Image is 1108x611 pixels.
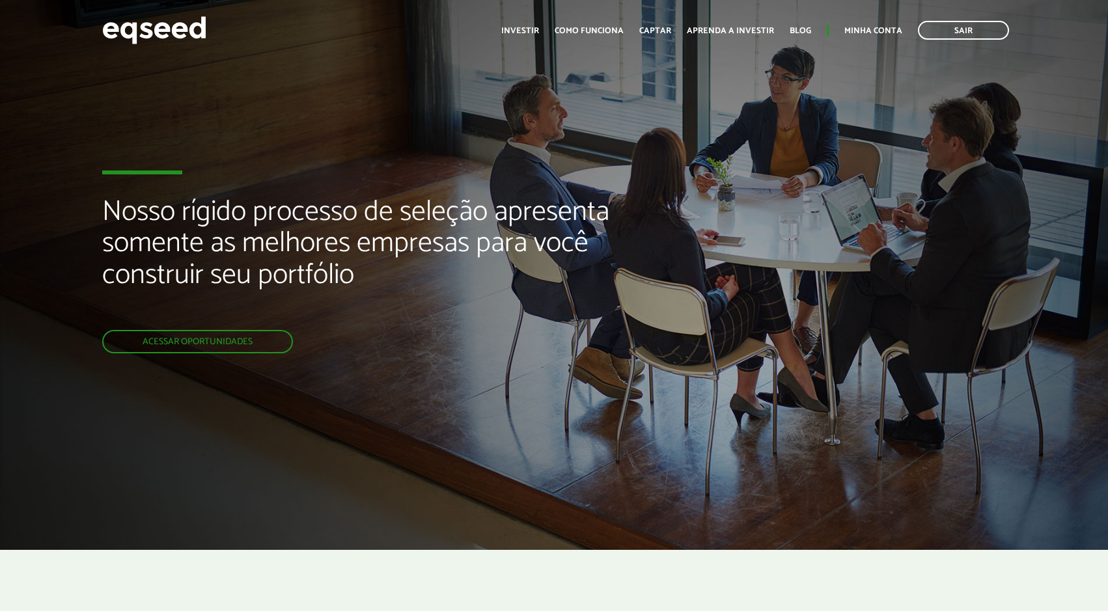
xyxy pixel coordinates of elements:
h2: Nosso rígido processo de seleção apresenta somente as melhores empresas para você construir seu p... [102,197,637,330]
a: Acessar oportunidades [102,330,293,353]
a: Minha conta [844,27,902,35]
img: EqSeed [102,13,206,48]
a: Blog [790,27,811,35]
a: Investir [501,27,539,35]
a: Sair [918,21,1009,40]
a: Como funciona [555,27,624,35]
a: Aprenda a investir [687,27,774,35]
a: Captar [639,27,671,35]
